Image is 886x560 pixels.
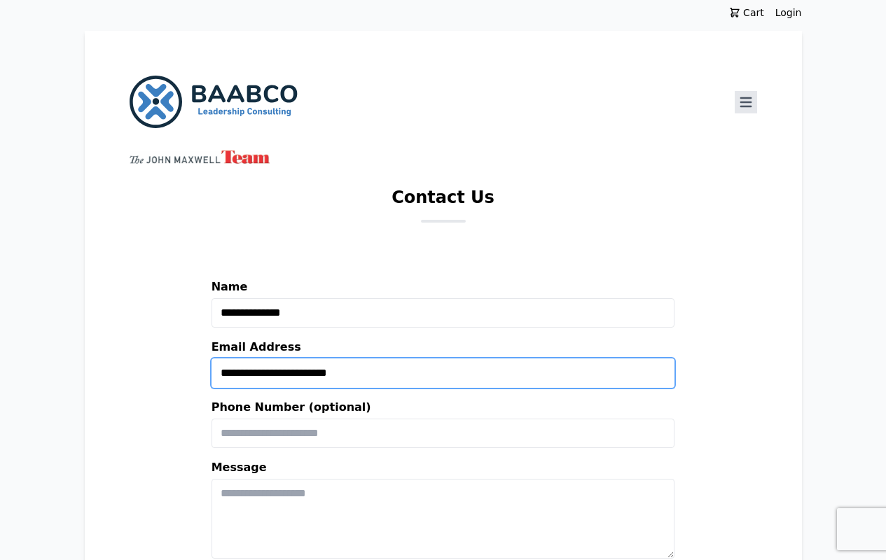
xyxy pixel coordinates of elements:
label: Email Address [212,339,675,358]
label: Message [212,459,675,479]
img: BAABCO Consulting Services [130,76,298,128]
img: John Maxwell [130,150,270,164]
label: Name [212,279,675,298]
a: Login [775,6,802,20]
span: Cart [740,6,764,20]
label: Phone Number (optional) [212,399,675,419]
h1: Contact Us [392,186,494,220]
a: Cart [718,6,775,20]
